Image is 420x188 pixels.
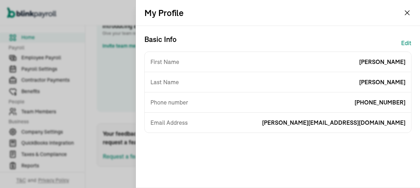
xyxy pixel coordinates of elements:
span: [PERSON_NAME] [359,78,405,86]
span: Phone number [150,98,188,107]
span: [PERSON_NAME][EMAIL_ADDRESS][DOMAIN_NAME] [262,118,405,127]
span: [PERSON_NAME] [359,58,405,66]
button: Edit [401,34,411,52]
span: [PHONE_NUMBER] [355,98,405,107]
span: Last Name [150,78,179,86]
h2: My Profile [144,7,184,18]
h3: Basic Info [144,34,176,52]
span: First Name [150,58,179,66]
span: Email Address [150,118,188,127]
